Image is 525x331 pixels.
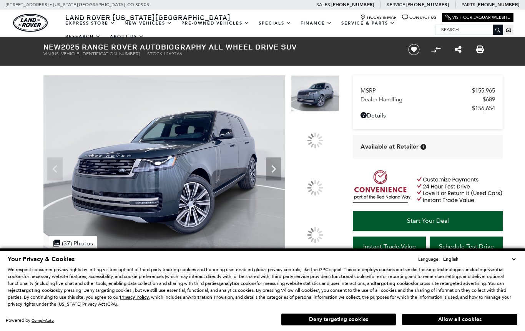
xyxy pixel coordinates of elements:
[441,255,517,263] select: Language Select
[120,295,149,300] a: Privacy Policy
[402,314,517,325] button: Allow all cookies
[13,14,48,32] img: Land Rover
[361,96,495,103] a: Dealer Handling $689
[120,17,177,30] a: New Vehicles
[430,237,503,257] a: Schedule Test Drive
[406,2,449,8] a: [PHONE_NUMBER]
[61,17,120,30] a: EXPRESS STORE
[8,266,517,308] p: We respect consumer privacy rights by letting visitors opt out of third-party tracking cookies an...
[61,13,235,22] a: Land Rover [US_STATE][GEOGRAPHIC_DATA]
[353,237,426,257] a: Instant Trade Value
[337,17,400,30] a: Service & Parts
[43,41,61,52] strong: New
[49,236,97,251] div: (37) Photos
[291,75,339,112] img: New 2025 Belgravia Green LAND ROVER Autobiography image 1
[353,211,503,231] a: Start Your Deal
[476,45,484,54] a: Print this New 2025 Range Rover Autobiography All Wheel Drive SUV
[177,17,254,30] a: Pre-Owned Vehicles
[43,43,395,51] h1: 2025 Range Rover Autobiography All Wheel Drive SUV
[387,2,405,7] span: Service
[430,44,442,55] button: Compare vehicle
[147,51,164,56] span: Stock:
[61,30,105,43] a: Research
[472,105,495,112] span: $156,654
[6,318,54,323] div: Powered by
[360,15,397,20] a: Hours & Map
[455,45,462,54] a: Share this New 2025 Range Rover Autobiography All Wheel Drive SUV
[43,51,52,56] span: VIN:
[65,13,231,22] span: Land Rover [US_STATE][GEOGRAPHIC_DATA]
[361,96,483,103] span: Dealer Handling
[405,43,422,56] button: Save vehicle
[61,17,435,43] nav: Main Navigation
[445,15,510,20] a: Visit Our Jaguar Website
[439,243,494,250] span: Schedule Test Drive
[266,157,281,180] div: Next
[375,280,413,286] strong: targeting cookies
[332,273,370,280] strong: functional cookies
[363,243,416,250] span: Instant Trade Value
[361,105,495,112] a: $156,654
[164,51,182,56] span: L269766
[43,75,285,257] img: New 2025 Belgravia Green LAND ROVER Autobiography image 1
[20,287,58,293] strong: targeting cookies
[483,96,495,103] span: $689
[472,87,495,94] span: $155,965
[361,142,419,151] span: Available at Retailer
[407,217,449,224] span: Start Your Deal
[296,17,337,30] a: Finance
[13,14,48,32] a: land-rover
[361,87,495,94] a: MSRP $155,965
[254,17,296,30] a: Specials
[120,294,149,300] u: Privacy Policy
[331,2,374,8] a: [PHONE_NUMBER]
[8,255,75,263] span: Your Privacy & Cookies
[188,294,233,300] strong: Arbitration Provision
[32,318,54,323] a: ComplyAuto
[420,144,426,150] div: Vehicle is in stock and ready for immediate delivery. Due to demand, availability is subject to c...
[402,15,436,20] a: Contact Us
[361,112,495,119] a: Details
[281,313,396,326] button: Deny targeting cookies
[52,51,140,56] span: [US_VEHICLE_IDENTIFICATION_NUMBER]
[418,257,440,261] div: Language:
[477,2,519,8] a: [PHONE_NUMBER]
[462,2,475,7] span: Parts
[6,2,149,7] a: [STREET_ADDRESS] • [US_STATE][GEOGRAPHIC_DATA], CO 80905
[105,30,149,43] a: About Us
[435,25,503,34] input: Search
[361,87,472,94] span: MSRP
[316,2,330,7] span: Sales
[221,280,256,286] strong: analytics cookies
